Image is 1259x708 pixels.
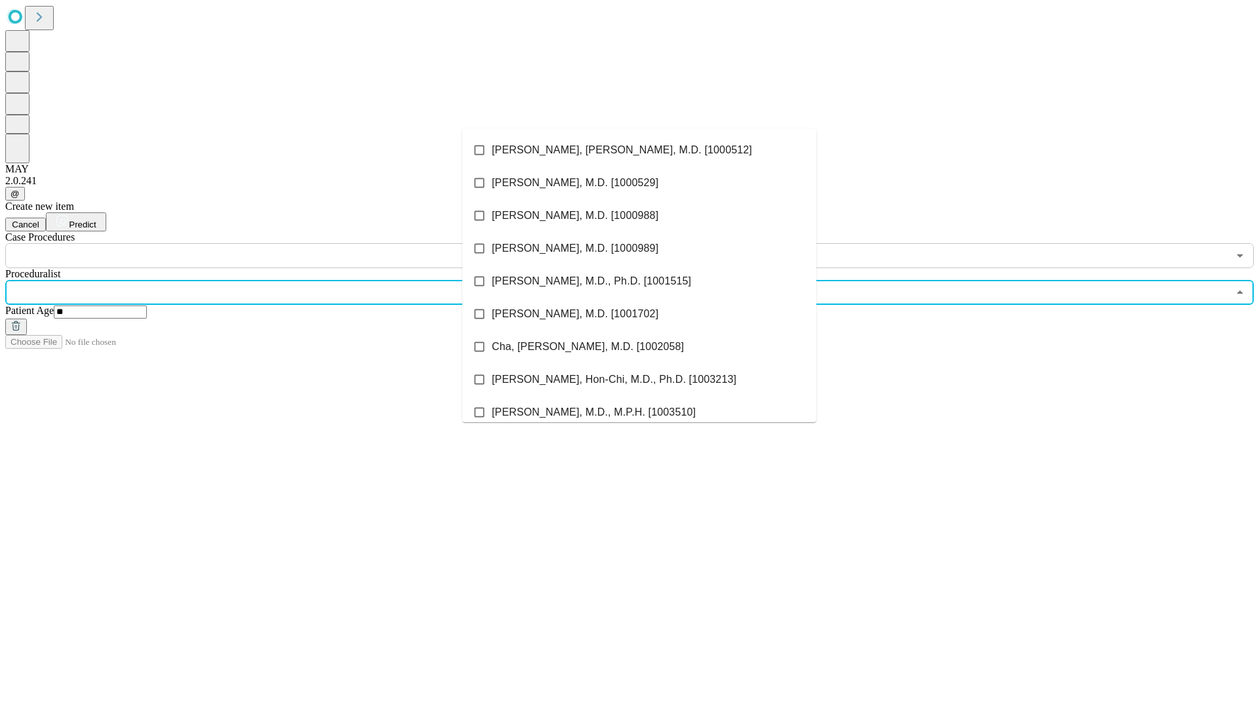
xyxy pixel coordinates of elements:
[5,218,46,231] button: Cancel
[69,220,96,229] span: Predict
[492,241,658,256] span: [PERSON_NAME], M.D. [1000989]
[5,163,1254,175] div: MAY
[1231,246,1249,265] button: Open
[46,212,106,231] button: Predict
[12,220,39,229] span: Cancel
[492,273,691,289] span: [PERSON_NAME], M.D., Ph.D. [1001515]
[5,231,75,243] span: Scheduled Procedure
[492,208,658,224] span: [PERSON_NAME], M.D. [1000988]
[5,201,74,212] span: Create new item
[492,339,684,355] span: Cha, [PERSON_NAME], M.D. [1002058]
[5,305,54,316] span: Patient Age
[5,268,60,279] span: Proceduralist
[492,404,696,420] span: [PERSON_NAME], M.D., M.P.H. [1003510]
[5,187,25,201] button: @
[1231,283,1249,302] button: Close
[492,175,658,191] span: [PERSON_NAME], M.D. [1000529]
[492,372,736,387] span: [PERSON_NAME], Hon-Chi, M.D., Ph.D. [1003213]
[10,189,20,199] span: @
[5,175,1254,187] div: 2.0.241
[492,142,752,158] span: [PERSON_NAME], [PERSON_NAME], M.D. [1000512]
[492,306,658,322] span: [PERSON_NAME], M.D. [1001702]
